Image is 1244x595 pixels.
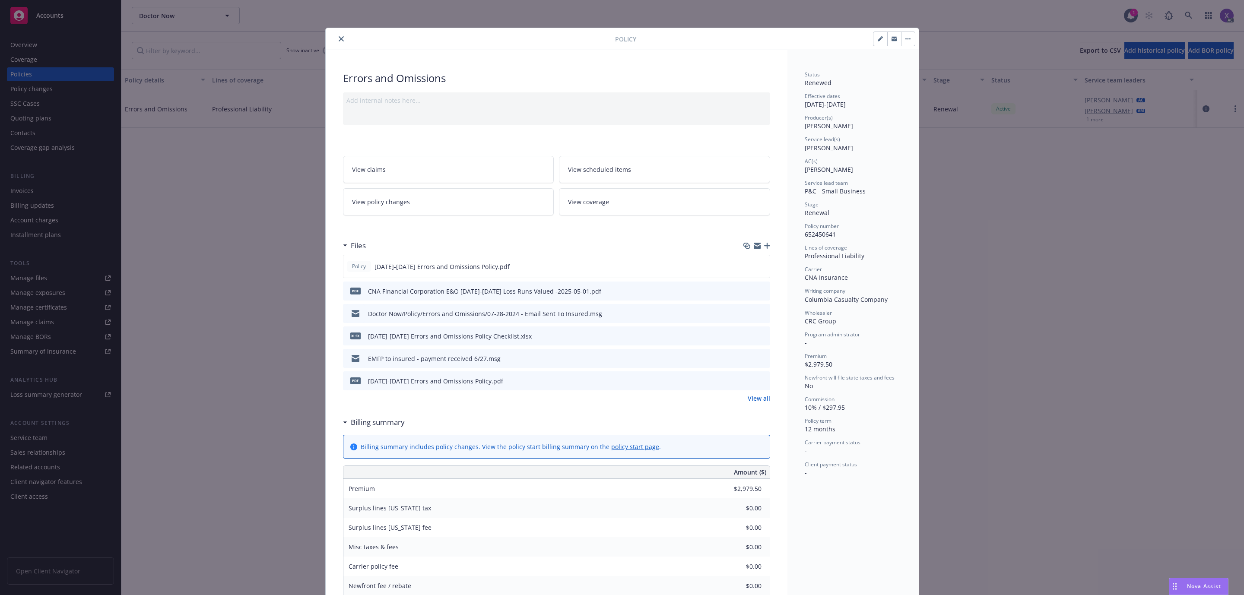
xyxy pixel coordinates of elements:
[805,468,807,477] span: -
[805,352,827,360] span: Premium
[349,543,399,551] span: Misc taxes & fees
[805,425,835,433] span: 12 months
[805,230,836,238] span: 652450641
[748,394,770,403] a: View all
[805,396,835,403] span: Commission
[559,188,770,215] a: View coverage
[805,417,831,424] span: Policy term
[349,504,431,512] span: Surplus lines [US_STATE] tax
[343,240,366,251] div: Files
[349,562,398,570] span: Carrier policy fee
[745,332,752,341] button: download file
[805,252,864,260] span: Professional Liability
[805,179,848,187] span: Service lead team
[350,377,361,384] span: pdf
[349,582,411,590] span: Newfront fee / rebate
[368,287,601,296] div: CNA Financial Corporation E&O [DATE]-[DATE] Loss Runs Valued -2025-05-01.pdf
[805,273,848,282] span: CNA Insurance
[759,377,767,386] button: preview file
[805,222,839,230] span: Policy number
[805,331,860,338] span: Program administrator
[759,332,767,341] button: preview file
[805,114,833,121] span: Producer(s)
[805,447,807,455] span: -
[711,502,767,515] input: 0.00
[352,165,386,174] span: View claims
[805,287,845,294] span: Writing company
[351,417,405,428] h3: Billing summary
[346,96,767,105] div: Add internal notes here...
[745,354,752,363] button: download file
[805,201,819,208] span: Stage
[368,332,532,341] div: [DATE]-[DATE] Errors and Omissions Policy Checklist.xlsx
[805,79,831,87] span: Renewed
[805,165,853,174] span: [PERSON_NAME]
[805,295,888,304] span: Columbia Casualty Company
[343,156,554,183] a: View claims
[368,377,503,386] div: [DATE]-[DATE] Errors and Omissions Policy.pdf
[352,197,410,206] span: View policy changes
[349,523,432,532] span: Surplus lines [US_STATE] fee
[759,309,767,318] button: preview file
[349,484,375,493] span: Premium
[745,262,752,271] button: download file
[805,187,866,195] span: P&C - Small Business
[805,92,840,100] span: Effective dates
[350,288,361,294] span: pdf
[1187,582,1221,590] span: Nova Assist
[361,442,661,451] div: Billing summary includes policy changes. View the policy start billing summary on the .
[805,339,807,347] span: -
[805,403,845,411] span: 10% / $297.95
[805,122,853,130] span: [PERSON_NAME]
[568,165,631,174] span: View scheduled items
[805,461,857,468] span: Client payment status
[805,382,813,390] span: No
[758,262,766,271] button: preview file
[711,560,767,573] input: 0.00
[711,482,767,495] input: 0.00
[805,144,853,152] span: [PERSON_NAME]
[745,377,752,386] button: download file
[805,266,822,273] span: Carrier
[711,541,767,554] input: 0.00
[350,332,361,339] span: xlsx
[568,197,609,206] span: View coverage
[368,354,501,363] div: EMFP to insured - payment received 6/27.msg
[805,92,901,109] div: [DATE] - [DATE]
[611,443,659,451] a: policy start page
[1169,578,1180,595] div: Drag to move
[368,309,602,318] div: Doctor Now/Policy/Errors and Omissions/07-28-2024 - Email Sent To Insured.msg
[745,287,752,296] button: download file
[1169,578,1228,595] button: Nova Assist
[734,468,766,477] span: Amount ($)
[805,158,818,165] span: AC(s)
[615,35,636,44] span: Policy
[343,188,554,215] a: View policy changes
[805,136,840,143] span: Service lead(s)
[805,71,820,78] span: Status
[805,317,836,325] span: CRC Group
[351,240,366,251] h3: Files
[805,439,860,446] span: Carrier payment status
[711,521,767,534] input: 0.00
[805,244,847,251] span: Lines of coverage
[745,309,752,318] button: download file
[711,579,767,592] input: 0.00
[805,209,829,217] span: Renewal
[759,354,767,363] button: preview file
[805,374,895,381] span: Newfront will file state taxes and fees
[343,71,770,85] div: Errors and Omissions
[336,34,346,44] button: close
[374,262,510,271] span: [DATE]-[DATE] Errors and Omissions Policy.pdf
[805,360,832,368] span: $2,979.50
[559,156,770,183] a: View scheduled items
[805,309,832,316] span: Wholesaler
[759,287,767,296] button: preview file
[350,263,368,270] span: Policy
[343,417,405,428] div: Billing summary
